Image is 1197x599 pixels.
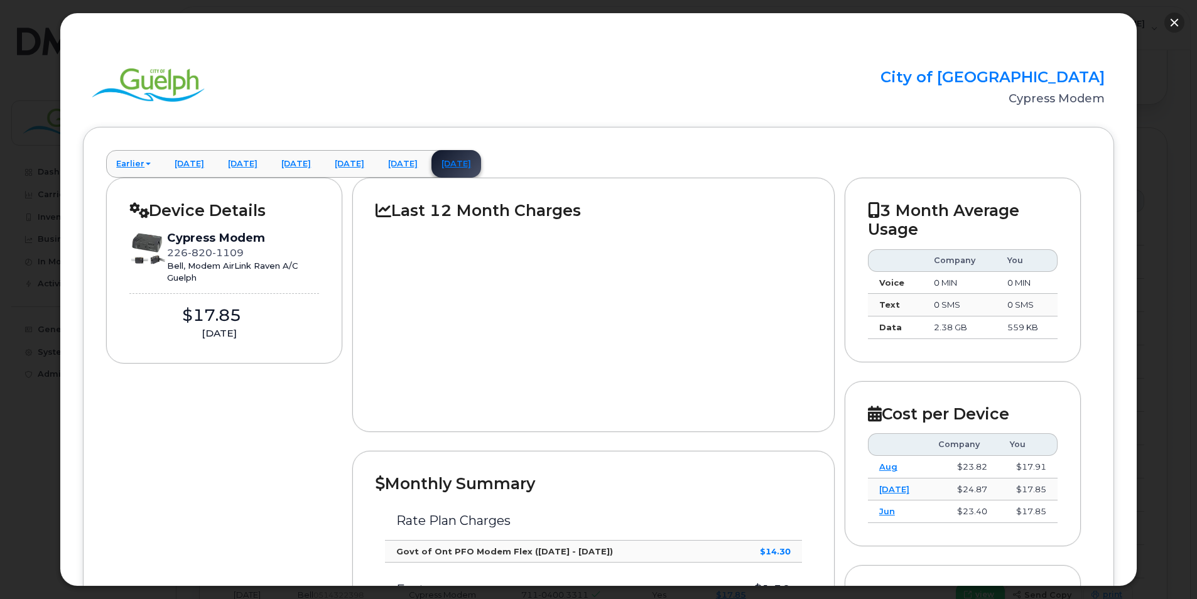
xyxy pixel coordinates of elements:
td: $17.91 [999,456,1058,478]
td: $17.85 [999,478,1058,501]
th: You [999,433,1058,456]
h3: Features [396,583,707,596]
h2: Device Details [129,201,319,220]
th: Company [927,433,999,456]
a: Jun [879,506,895,516]
td: $17.85 [999,500,1058,523]
h2: Monthly Summary [376,474,811,493]
td: 559 KB [996,316,1058,339]
strong: Data [879,322,902,332]
td: $23.82 [927,456,999,478]
td: 0 SMS [996,294,1058,316]
a: Aug [879,461,897,472]
td: $24.87 [927,478,999,501]
strong: Voice [879,278,904,288]
th: Company [923,249,996,272]
span: 226 [167,247,244,259]
td: 0 MIN [923,272,996,294]
th: You [996,249,1058,272]
td: 0 SMS [923,294,996,316]
h2: 3 Month Average Usage [868,201,1058,239]
div: [DATE] [129,326,309,340]
strong: $14.30 [760,546,791,556]
span: 1109 [212,247,244,259]
div: $17.85 [129,304,294,327]
h3: Rate Plan Charges [396,514,791,527]
strong: Govt of Ont PFO Modem Flex ([DATE] - [DATE]) [396,546,613,556]
td: $23.40 [927,500,999,523]
td: 0 MIN [996,272,1058,294]
a: [DATE] [879,484,909,494]
h2: Cost per Device [868,404,1058,423]
div: Cypress Modem [167,230,298,246]
h2: Last 12 Month Charges [376,201,811,220]
strong: Text [879,299,900,310]
div: Bell, Modem AirLink Raven A/C Guelph [167,260,298,283]
td: 2.38 GB [923,316,996,339]
h3: $1.50 [730,583,790,596]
